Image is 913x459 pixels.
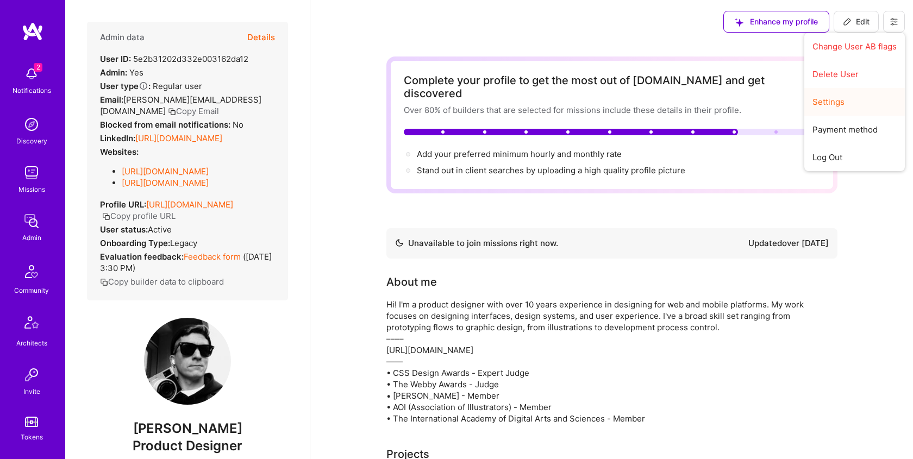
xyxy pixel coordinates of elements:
[122,166,209,177] a: [URL][DOMAIN_NAME]
[21,364,42,386] img: Invite
[21,114,42,135] img: discovery
[804,33,905,60] button: Change User AB flags
[25,417,38,427] img: tokens
[395,238,404,247] img: Availability
[168,105,219,117] button: Copy Email
[100,251,184,262] strong: Evaluation feedback:
[139,81,148,91] i: Help
[417,149,622,159] span: Add your preferred minimum hourly and monthly rate
[100,95,123,105] strong: Email:
[386,274,437,290] div: About me
[16,135,47,147] div: Discovery
[100,119,243,130] div: No
[100,276,224,287] button: Copy builder data to clipboard
[102,212,110,221] i: icon Copy
[100,120,233,130] strong: Blocked from email notifications:
[18,184,45,195] div: Missions
[14,285,49,296] div: Community
[843,16,870,27] span: Edit
[100,54,131,64] strong: User ID:
[100,95,261,116] span: [PERSON_NAME][EMAIL_ADDRESS][DOMAIN_NAME]
[804,60,905,88] button: Delete User
[100,278,108,286] i: icon Copy
[102,210,176,222] button: Copy profile URL
[168,108,176,116] i: icon Copy
[22,22,43,41] img: logo
[12,85,51,96] div: Notifications
[100,53,248,65] div: 5e2b31202d332e003162da12
[404,74,820,100] div: Complete your profile to get the most out of [DOMAIN_NAME] and get discovered
[21,431,43,443] div: Tokens
[18,259,45,285] img: Community
[18,311,45,337] img: Architects
[735,18,743,27] i: icon SuggestedTeams
[100,238,170,248] strong: Onboarding Type:
[148,224,172,235] span: Active
[395,237,558,250] div: Unavailable to join missions right now.
[404,104,820,116] div: Over 80% of builders that are selected for missions include these details in their profile.
[804,143,905,171] button: Log Out
[100,251,275,274] div: ( [DATE] 3:30 PM )
[146,199,233,210] a: [URL][DOMAIN_NAME]
[100,33,145,42] h4: Admin data
[100,80,202,92] div: Regular user
[16,337,47,349] div: Architects
[417,165,685,176] div: Stand out in client searches by uploading a high quality profile picture
[834,11,879,33] button: Edit
[804,88,905,116] button: Settings
[170,238,197,248] span: legacy
[135,133,222,143] a: [URL][DOMAIN_NAME]
[21,162,42,184] img: teamwork
[87,420,288,437] span: [PERSON_NAME]
[21,210,42,232] img: admin teamwork
[144,318,231,405] img: User Avatar
[100,67,127,78] strong: Admin:
[748,237,829,250] div: Updated over [DATE]
[386,299,821,424] div: Hi! I'm a product designer with over 10 years experience in designing for web and mobile platform...
[804,116,905,143] button: Payment method
[247,22,275,53] button: Details
[100,199,146,210] strong: Profile URL:
[133,438,242,454] span: Product Designer
[34,63,42,72] span: 2
[100,224,148,235] strong: User status:
[100,81,151,91] strong: User type :
[100,133,135,143] strong: LinkedIn:
[100,67,143,78] div: Yes
[723,11,829,33] button: Enhance my profile
[22,232,41,243] div: Admin
[184,251,241,262] a: Feedback form
[100,147,139,157] strong: Websites:
[735,16,818,27] span: Enhance my profile
[122,178,209,188] a: [URL][DOMAIN_NAME]
[23,386,40,397] div: Invite
[21,63,42,85] img: bell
